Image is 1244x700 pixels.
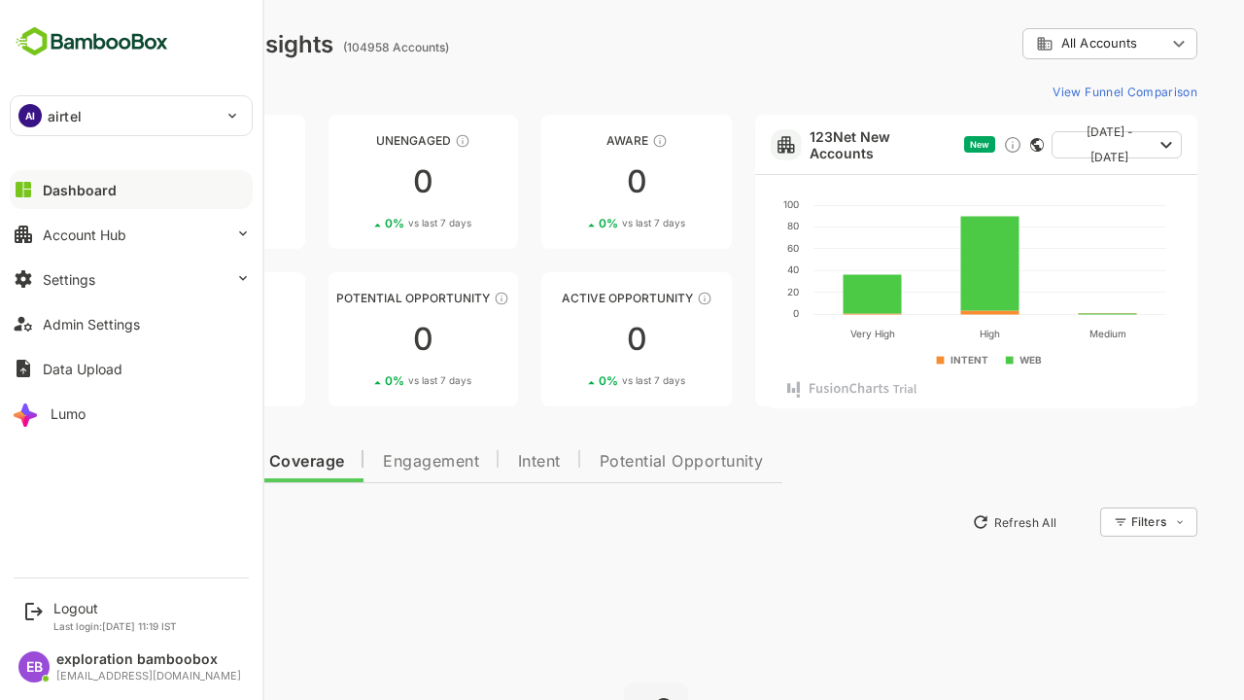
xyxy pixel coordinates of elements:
[260,324,451,355] div: 0
[66,454,276,470] span: Data Quality and Coverage
[902,139,921,150] span: New
[999,120,1085,170] span: [DATE] - [DATE]
[47,115,237,249] a: UnreachedThese accounts have not been engaged with for a defined time period00%vs last 7 days
[127,216,190,230] span: vs last 7 days
[473,272,664,406] a: Active OpportunityThese accounts have open opportunities which might be at any of the Sales Stage...
[275,40,387,54] ag: (104958 Accounts)
[47,30,265,58] div: Dashboard Insights
[629,291,644,306] div: These accounts have open opportunities which might be at any of the Sales Stages
[954,25,1129,63] div: All Accounts
[340,373,403,388] span: vs last 7 days
[260,272,451,406] a: Potential OpportunityThese accounts are MQAs and can be passed on to Inside Sales00%vs last 7 days
[260,291,451,305] div: Potential Opportunity
[473,115,664,249] a: AwareThese accounts have just entered the buying cycle and need further nurturing00%vs last 7 days
[47,133,237,148] div: Unreached
[962,138,976,152] div: This card does not support filter and segments
[426,291,441,306] div: These accounts are MQAs and can be passed on to Inside Sales
[473,166,664,197] div: 0
[47,324,237,355] div: 0
[473,324,664,355] div: 0
[554,373,617,388] span: vs last 7 days
[43,316,140,332] div: Admin Settings
[719,220,731,231] text: 80
[10,260,253,298] button: Settings
[260,115,451,249] a: UnengagedThese accounts have not shown enough engagement and need nurturing00%vs last 7 days
[18,104,42,127] div: AI
[450,454,493,470] span: Intent
[47,291,237,305] div: Engaged
[56,651,241,668] div: exploration bamboobox
[18,651,50,682] div: EB
[531,373,617,388] div: 0 %
[984,131,1114,158] button: [DATE] - [DATE]
[317,216,403,230] div: 0 %
[48,106,82,126] p: airtel
[1021,328,1058,339] text: Medium
[782,328,827,340] text: Very High
[387,133,402,149] div: These accounts have not shown enough engagement and need nurturing
[584,133,600,149] div: These accounts have just entered the buying cycle and need further nurturing
[10,394,253,433] button: Lumo
[43,361,122,377] div: Data Upload
[895,507,997,538] button: Refresh All
[260,166,451,197] div: 0
[340,216,403,230] span: vs last 7 days
[935,135,954,155] div: Discover new ICP-fit accounts showing engagement — via intent surges, anonymous website visits, L...
[53,600,177,616] div: Logout
[725,307,731,319] text: 0
[51,405,86,422] div: Lumo
[47,166,237,197] div: 0
[43,271,95,288] div: Settings
[10,349,253,388] button: Data Upload
[719,286,731,297] text: 20
[719,242,731,254] text: 60
[53,620,177,632] p: Last login: [DATE] 11:19 IST
[11,96,252,135] div: AIairtel
[104,373,190,388] div: 0 %
[977,76,1129,107] button: View Funnel Comparison
[554,216,617,230] span: vs last 7 days
[473,291,664,305] div: Active Opportunity
[993,36,1069,51] span: All Accounts
[532,454,696,470] span: Potential Opportunity
[260,133,451,148] div: Unengaged
[127,373,190,388] span: vs last 7 days
[104,216,190,230] div: 0 %
[173,133,189,149] div: These accounts have not been engaged with for a defined time period
[10,170,253,209] button: Dashboard
[10,23,174,60] img: BambooboxFullLogoMark.5f36c76dfaba33ec1ec1367b70bb1252.svg
[968,35,1098,52] div: All Accounts
[719,263,731,275] text: 40
[531,216,617,230] div: 0 %
[10,215,253,254] button: Account Hub
[43,227,126,243] div: Account Hub
[912,328,932,340] text: High
[47,272,237,406] a: EngagedThese accounts are warm, further nurturing would qualify them to MQAs00%vs last 7 days
[317,373,403,388] div: 0 %
[473,133,664,148] div: Aware
[47,505,189,540] button: New Insights
[1063,514,1098,529] div: Filters
[56,670,241,682] div: [EMAIL_ADDRESS][DOMAIN_NAME]
[43,182,117,198] div: Dashboard
[715,198,731,210] text: 100
[315,454,411,470] span: Engagement
[164,291,180,306] div: These accounts are warm, further nurturing would qualify them to MQAs
[742,128,888,161] a: 123Net New Accounts
[1061,505,1129,540] div: Filters
[10,304,253,343] button: Admin Settings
